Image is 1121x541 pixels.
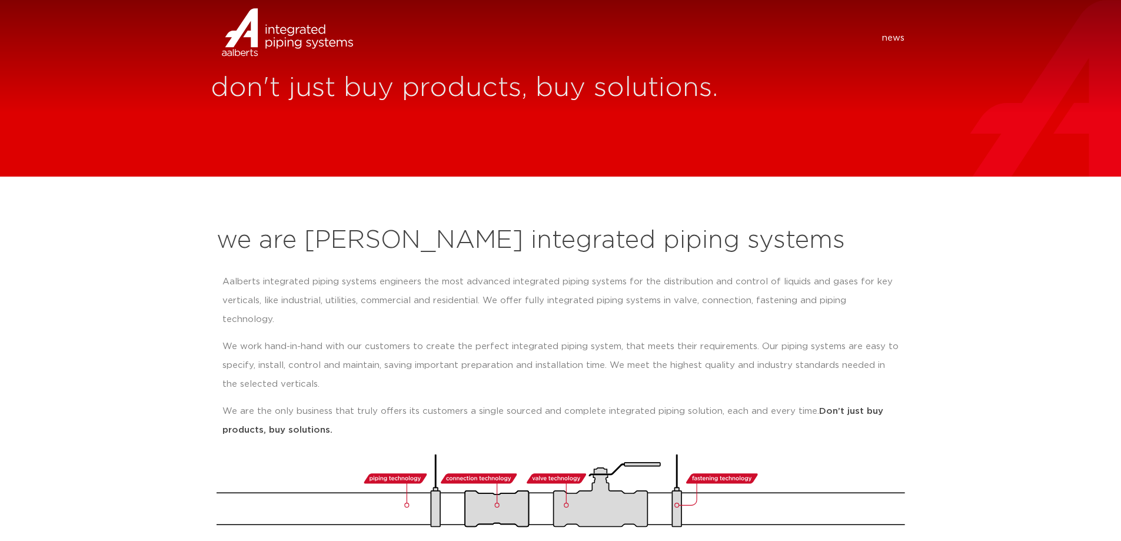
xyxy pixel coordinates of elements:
[222,402,899,440] p: We are the only business that truly offers its customers a single sourced and complete integrated...
[882,29,904,48] a: news
[222,273,899,329] p: Aalberts integrated piping systems engineers the most advanced integrated piping systems for the ...
[371,29,905,48] nav: Menu
[217,227,905,255] h2: we are [PERSON_NAME] integrated piping systems
[222,337,899,394] p: We work hand-in-hand with our customers to create the perfect integrated piping system, that meet...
